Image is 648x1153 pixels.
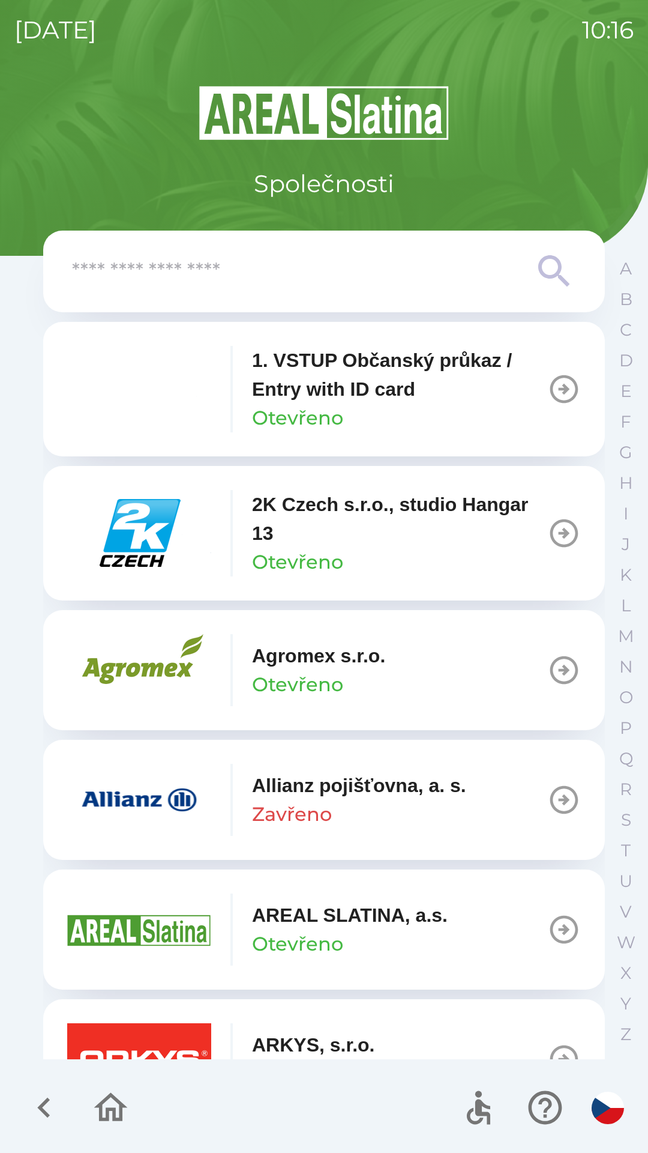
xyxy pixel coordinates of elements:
p: C [620,319,632,340]
p: O [619,687,633,708]
p: Q [619,748,633,769]
button: M [611,621,641,652]
p: Zavřeno [252,800,332,829]
p: Y [620,993,631,1014]
button: U [611,866,641,897]
p: Otevřeno [252,670,343,699]
p: Společnosti [254,166,394,202]
p: 10:16 [582,12,634,48]
button: 2K Czech s.r.o., studio Hangar 13Otevřeno [43,466,605,601]
img: aad3f322-fb90-43a2-be23-5ead3ef36ce5.png [67,894,211,966]
p: M [618,626,634,647]
p: B [620,289,632,310]
img: 46855577-05aa-44e5-9e88-426d6f140dc0.png [67,497,211,569]
button: AREAL SLATINA, a.s.Otevřeno [43,870,605,990]
button: Y [611,988,641,1019]
p: Allianz pojišťovna, a. s. [252,771,466,800]
button: X [611,958,641,988]
p: J [622,534,630,555]
img: 33c739ec-f83b-42c3-a534-7980a31bd9ae.png [67,634,211,706]
button: N [611,652,641,682]
button: B [611,284,641,315]
p: N [619,656,633,677]
p: V [620,901,632,922]
button: I [611,498,641,529]
p: Z [620,1024,631,1045]
p: D [619,350,633,371]
p: E [620,381,632,402]
button: 1. VSTUP Občanský průkaz / Entry with ID cardOtevřeno [43,322,605,456]
p: Otevřeno [252,930,343,958]
img: Logo [43,84,605,142]
p: W [617,932,635,953]
button: J [611,529,641,560]
p: P [620,718,632,739]
img: 5feb7022-72b1-49ea-9745-3ad821b03008.png [67,1023,211,1095]
p: I [623,503,628,524]
button: S [611,805,641,835]
button: G [611,437,641,468]
button: Agromex s.r.o.Otevřeno [43,610,605,730]
p: F [620,411,631,432]
button: L [611,590,641,621]
button: T [611,835,641,866]
button: Allianz pojišťovna, a. s.Zavřeno [43,740,605,860]
button: O [611,682,641,713]
p: AREAL SLATINA, a.s. [252,901,448,930]
button: F [611,407,641,437]
p: R [620,779,632,800]
img: cs flag [592,1092,624,1124]
button: H [611,468,641,498]
p: ARKYS, s.r.o. [252,1030,375,1059]
button: Q [611,743,641,774]
button: V [611,897,641,927]
p: T [621,840,631,861]
button: E [611,376,641,407]
p: Agromex s.r.o. [252,641,385,670]
p: [DATE] [14,12,97,48]
button: R [611,774,641,805]
button: C [611,315,641,345]
button: P [611,713,641,743]
button: ARKYS, s.r.o.Otevřeno [43,999,605,1119]
img: f3415073-8ef0-49a2-9816-fbbc8a42d535.png [67,764,211,836]
p: 1. VSTUP Občanský průkaz / Entry with ID card [252,346,547,404]
p: U [619,871,632,892]
p: H [619,473,633,494]
p: 2K Czech s.r.o., studio Hangar 13 [252,490,547,548]
p: S [621,810,631,831]
button: W [611,927,641,958]
img: 79c93659-7a2c-460d-85f3-2630f0b529cc.png [67,353,211,425]
p: A [620,258,632,279]
button: D [611,345,641,376]
button: A [611,253,641,284]
p: K [620,564,632,586]
button: K [611,560,641,590]
p: Otevřeno [252,404,343,432]
p: L [621,595,631,616]
p: G [619,442,632,463]
button: Z [611,1019,641,1050]
p: X [620,963,631,984]
p: Otevřeno [252,548,343,576]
